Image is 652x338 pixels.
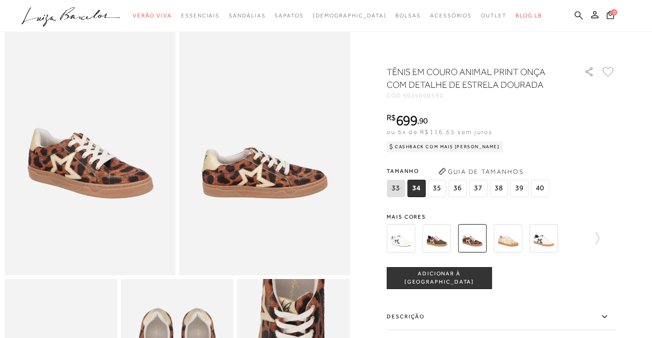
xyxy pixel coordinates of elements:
[387,113,396,122] i: R$
[275,7,303,24] a: categoryNavScreenReaderText
[417,117,428,125] i: ,
[611,9,617,16] span: 0
[430,7,472,24] a: categoryNavScreenReaderText
[313,12,387,19] span: [DEMOGRAPHIC_DATA]
[435,164,527,179] button: Guia de Tamanhos
[469,180,487,197] span: 37
[5,19,176,275] img: image
[133,12,172,19] span: Verão Viva
[313,7,387,24] a: noSubCategoriesText
[448,180,467,197] span: 36
[395,12,421,19] span: Bolsas
[179,19,350,275] img: image
[387,267,492,289] button: ADICIONAR À [GEOGRAPHIC_DATA]
[275,12,303,19] span: Sapatos
[229,12,265,19] span: Sandálias
[387,214,615,220] span: Mais cores
[510,180,528,197] span: 39
[422,224,451,252] img: TÊNIS EM CAMURÇA CAFÉ COM ESTRELA EM GLITTER DOURADO
[604,10,617,22] button: 0
[387,128,492,135] span: ou 6x de R$116,65 sem juros
[430,12,472,19] span: Acessórios
[516,12,542,19] span: BLOG LB
[387,224,415,252] img: TENIS ESTRELA VERDE
[229,7,265,24] a: categoryNavScreenReaderText
[529,224,558,252] img: TÊNIS EM COURO CROCO OFF WHITE COM DETALHE DE ESTRELA PRETA
[387,180,405,197] span: 33
[181,7,220,24] a: categoryNavScreenReaderText
[387,93,570,98] div: CÓD:
[481,12,507,19] span: Outlet
[481,7,507,24] a: categoryNavScreenReaderText
[458,224,486,252] img: TÊNIS EM COURO ANIMAL PRINT ONÇA COM DETALHE DE ESTRELA DOURADA
[516,7,542,24] a: BLOG LB
[419,116,428,125] span: 90
[494,224,522,252] img: TÊNIS EM COURO BEGE ESTRELA OFF WHITE
[181,12,220,19] span: Essenciais
[531,180,549,197] span: 40
[133,7,172,24] a: categoryNavScreenReaderText
[407,180,426,197] span: 34
[387,304,615,330] label: Descrição
[403,92,444,99] span: 5025000530
[387,141,503,152] div: Cashback com Mais [PERSON_NAME]
[428,180,446,197] span: 35
[396,112,417,129] span: 699
[395,7,421,24] a: categoryNavScreenReaderText
[387,164,551,178] span: Tamanho
[490,180,508,197] span: 38
[387,270,491,286] span: ADICIONAR À [GEOGRAPHIC_DATA]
